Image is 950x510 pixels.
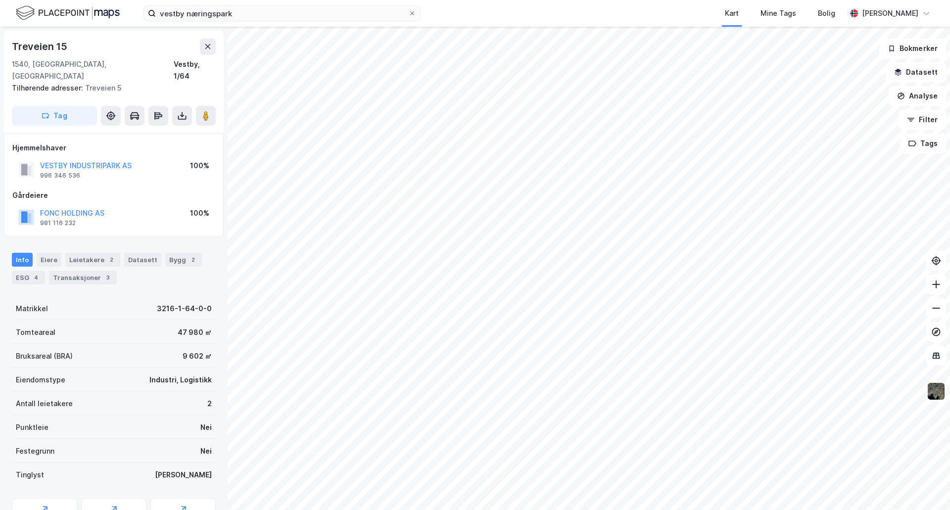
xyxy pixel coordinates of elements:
[899,110,946,130] button: Filter
[149,374,212,386] div: Industri, Logistikk
[12,189,215,201] div: Gårdeiere
[889,86,946,106] button: Analyse
[886,62,946,82] button: Datasett
[190,207,209,219] div: 100%
[12,253,33,267] div: Info
[12,142,215,154] div: Hjemmelshaver
[818,7,835,19] div: Bolig
[16,421,48,433] div: Punktleie
[157,303,212,315] div: 3216-1-64-0-0
[12,82,208,94] div: Treveien 5
[12,39,69,54] div: Treveien 15
[16,469,44,481] div: Tinglyst
[16,398,73,410] div: Antall leietakere
[16,350,73,362] div: Bruksareal (BRA)
[49,271,117,284] div: Transaksjoner
[12,84,85,92] span: Tilhørende adresser:
[16,445,54,457] div: Festegrunn
[165,253,202,267] div: Bygg
[188,255,198,265] div: 2
[40,172,80,180] div: 996 346 536
[178,326,212,338] div: 47 980 ㎡
[103,273,113,282] div: 3
[65,253,120,267] div: Leietakere
[155,469,212,481] div: [PERSON_NAME]
[37,253,61,267] div: Eiere
[200,445,212,457] div: Nei
[156,6,408,21] input: Søk på adresse, matrikkel, gårdeiere, leietakere eller personer
[183,350,212,362] div: 9 602 ㎡
[901,463,950,510] iframe: Chat Widget
[16,303,48,315] div: Matrikkel
[106,255,116,265] div: 2
[124,253,161,267] div: Datasett
[31,273,41,282] div: 4
[16,4,120,22] img: logo.f888ab2527a4732fd821a326f86c7f29.svg
[207,398,212,410] div: 2
[190,160,209,172] div: 100%
[16,326,55,338] div: Tomteareal
[927,382,946,401] img: 9k=
[760,7,796,19] div: Mine Tags
[200,421,212,433] div: Nei
[174,58,216,82] div: Vestby, 1/64
[16,374,65,386] div: Eiendomstype
[725,7,739,19] div: Kart
[12,58,174,82] div: 1540, [GEOGRAPHIC_DATA], [GEOGRAPHIC_DATA]
[862,7,918,19] div: [PERSON_NAME]
[40,219,76,227] div: 981 116 232
[900,134,946,153] button: Tags
[12,106,97,126] button: Tag
[879,39,946,58] button: Bokmerker
[12,271,45,284] div: ESG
